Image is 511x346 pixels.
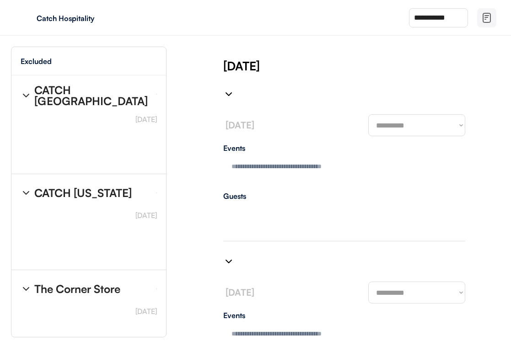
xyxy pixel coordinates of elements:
[226,119,254,131] font: [DATE]
[21,187,32,198] img: chevron-right%20%281%29.svg
[135,115,157,124] font: [DATE]
[135,211,157,220] font: [DATE]
[37,15,152,22] div: Catch Hospitality
[481,12,492,23] img: file-02.svg
[223,312,465,319] div: Events
[18,11,33,25] img: yH5BAEAAAAALAAAAAABAAEAAAIBRAA7
[223,58,511,74] div: [DATE]
[226,287,254,298] font: [DATE]
[223,144,465,152] div: Events
[223,89,234,100] img: chevron-right%20%281%29.svg
[223,256,234,267] img: chevron-right%20%281%29.svg
[34,85,149,106] div: CATCH [GEOGRAPHIC_DATA]
[21,58,52,65] div: Excluded
[21,283,32,294] img: chevron-right%20%281%29.svg
[223,192,465,200] div: Guests
[21,90,32,101] img: chevron-right%20%281%29.svg
[34,283,120,294] div: The Corner Store
[135,307,157,316] font: [DATE]
[34,187,132,198] div: CATCH [US_STATE]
